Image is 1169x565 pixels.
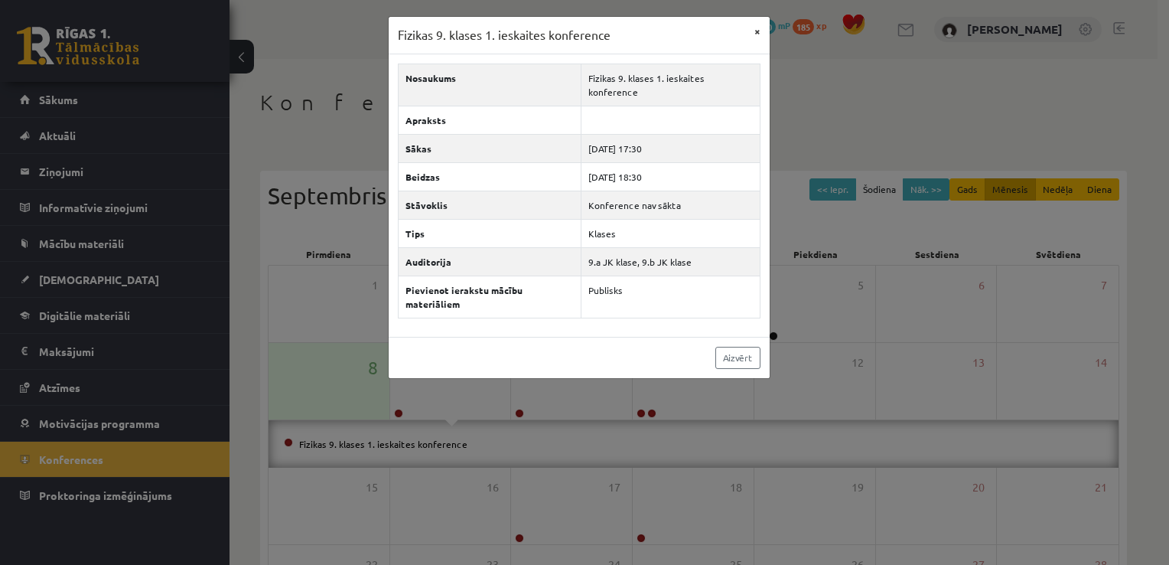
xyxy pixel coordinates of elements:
th: Sākas [398,134,581,162]
th: Pievienot ierakstu mācību materiāliem [398,276,581,318]
th: Stāvoklis [398,191,581,219]
td: [DATE] 18:30 [581,162,760,191]
td: Publisks [581,276,760,318]
td: Konference nav sākta [581,191,760,219]
th: Nosaukums [398,64,581,106]
td: Fizikas 9. klases 1. ieskaites konference [581,64,760,106]
h3: Fizikas 9. klases 1. ieskaites konference [398,26,611,44]
th: Tips [398,219,581,247]
button: × [745,17,770,46]
td: 9.a JK klase, 9.b JK klase [581,247,760,276]
a: Aizvērt [715,347,760,369]
th: Apraksts [398,106,581,134]
th: Auditorija [398,247,581,276]
th: Beidzas [398,162,581,191]
td: Klases [581,219,760,247]
td: [DATE] 17:30 [581,134,760,162]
